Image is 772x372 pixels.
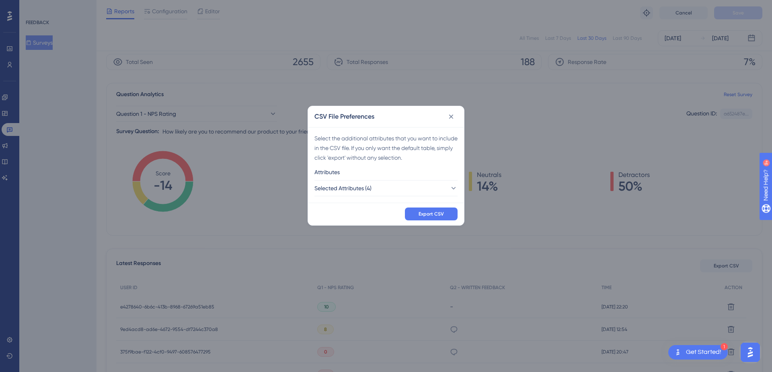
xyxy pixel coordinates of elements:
[419,211,444,217] span: Export CSV
[314,112,374,121] h2: CSV File Preferences
[738,340,762,364] iframe: UserGuiding AI Assistant Launcher
[55,4,60,10] div: 9+
[314,183,372,193] span: Selected Attributes (4)
[686,348,721,357] div: Get Started!
[668,345,728,360] div: Open Get Started! checklist, remaining modules: 1
[19,2,50,12] span: Need Help?
[314,167,340,177] span: Attributes
[721,343,728,350] div: 1
[314,134,458,162] div: Select the additional attributes that you want to include in the CSV file. If you only want the d...
[673,347,683,357] img: launcher-image-alternative-text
